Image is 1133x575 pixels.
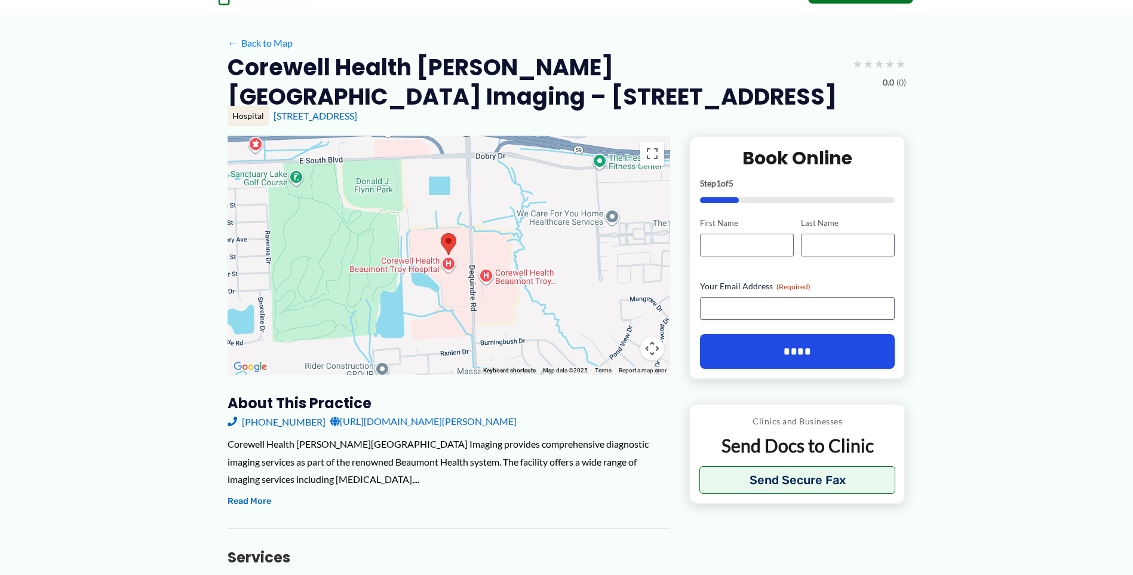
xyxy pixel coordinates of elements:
button: Toggle fullscreen view [640,142,664,166]
a: [STREET_ADDRESS] [274,110,357,121]
a: [URL][DOMAIN_NAME][PERSON_NAME] [330,412,517,430]
img: Google [231,359,270,375]
a: ←Back to Map [228,34,293,52]
span: 5 [729,178,733,188]
span: 0.0 [883,75,894,90]
label: First Name [700,218,794,229]
a: Open this area in Google Maps (opens a new window) [231,359,270,375]
p: Step of [700,179,895,188]
h2: Corewell Health [PERSON_NAME][GEOGRAPHIC_DATA] Imaging – [STREET_ADDRESS] [228,53,843,112]
h3: Services [228,548,670,567]
button: Map camera controls [640,337,664,360]
span: (0) [896,75,906,90]
label: Last Name [801,218,895,229]
a: [PHONE_NUMBER] [228,412,326,430]
span: ★ [863,53,874,75]
span: ★ [885,53,895,75]
span: (Required) [776,282,810,291]
a: Report a map error [619,367,667,374]
div: Hospital [228,106,269,126]
h2: Book Online [700,146,895,170]
span: Map data ©2025 [543,367,588,374]
span: ★ [852,53,863,75]
button: Send Secure Fax [699,466,896,494]
span: 1 [716,178,721,188]
button: Read More [228,494,271,509]
span: ★ [874,53,885,75]
label: Your Email Address [700,280,895,292]
span: ← [228,37,239,48]
a: Terms (opens in new tab) [595,367,612,374]
h3: About this practice [228,394,670,412]
p: Send Docs to Clinic [699,434,896,457]
span: ★ [895,53,906,75]
div: Corewell Health [PERSON_NAME][GEOGRAPHIC_DATA] Imaging provides comprehensive diagnostic imaging ... [228,435,670,488]
button: Keyboard shortcuts [483,366,536,375]
p: Clinics and Businesses [699,414,896,429]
